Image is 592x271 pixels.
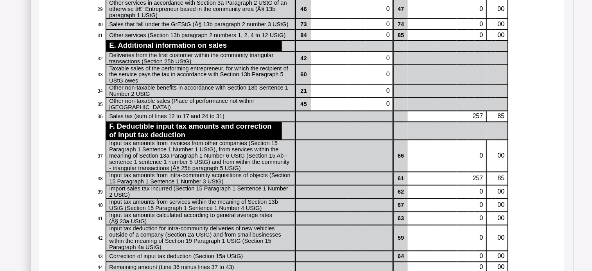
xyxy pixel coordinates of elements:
span: 35 [97,102,102,108]
span: (Â§ 23a UStG) [109,219,147,225]
span: 0 [480,235,483,241]
span: 29 [97,7,102,12]
span: Sales that fall under the GrEStG (Â§ 13b paragraph 2 number 3 UStG) [109,21,289,27]
span: 59 [398,235,404,241]
span: 43 [97,254,102,260]
span: 0 [386,32,390,38]
span: 0 [480,253,483,260]
span: 21 [300,88,307,94]
span: 00 [498,235,505,241]
span: Correction of input tax deduction (Section 15a UStG) [109,253,243,260]
span: 00 [498,215,505,222]
span: 37 [97,154,102,159]
span: 47 [398,6,404,12]
span: 46 [300,6,307,12]
span: 31 [97,33,102,38]
span: 73 [300,21,307,27]
span: 00 [498,21,505,27]
span: 41 [97,216,102,222]
span: 39 [97,190,102,195]
span: 0 [480,5,483,12]
span: Remaining amount (Line 36 minus lines 37 to 43) [109,264,234,271]
span: 36 [97,114,102,120]
span: 42 [300,55,307,61]
span: 00 [498,153,505,159]
span: 40 [97,203,102,208]
span: 33 [97,72,102,78]
span: 0 [480,215,483,222]
span: 0 [480,32,483,38]
span: 00 [498,264,505,271]
span: 00 [498,188,505,195]
span: 62 [398,189,404,195]
span: 34 [97,89,102,94]
span: 38 [97,176,102,182]
span: 0 [480,188,483,195]
span: 0 [480,264,483,271]
span: 85 [498,175,505,182]
span: Other non-taxable sales (Place of performance not within [GEOGRAPHIC_DATA]) [109,98,254,111]
span: 0 [386,21,390,27]
span: 63 [398,215,404,222]
span: Input tax amounts calculated according to general average rates [109,212,272,219]
span: 30 [97,22,102,27]
span: Input tax deduction for intra-community deliveries of new vehicles outside of a company (Section ... [109,226,281,251]
span: Import sales tax incurred (Section 15 Paragraph 1 Sentence 1 Number 2 UStG) [109,186,288,198]
span: 00 [498,5,505,12]
span: 0 [386,55,390,61]
span: Input tax amounts from services within the meaning of Section 13b UStG (Section 15 Paragraph 1 Se... [109,199,278,212]
span: 42 [97,236,102,241]
span: 32 [97,56,102,61]
span: 85 [398,32,404,38]
span: 0 [386,101,390,108]
span: Other non-taxable benefits in accordance with Section 18b Sentence 1 Number 2 UStG [109,85,288,97]
span: 0 [386,88,390,94]
span: 00 [498,202,505,208]
span: Input tax amounts from intra-community acquisitions of objects (Section 15 Paragraph 1 Sentence 1... [109,172,291,185]
span: Other services (Section 13b paragraph 2 numbers 1, 2, 4 to 12 UStG) [109,32,285,38]
span: E. Additional information on sales [109,41,227,49]
span: 0 [480,21,483,27]
span: 67 [398,202,404,208]
span: Sales tax (sum of lines 12 to 17 and 24 to 31) [109,113,224,120]
span: 60 [300,72,307,78]
span: 00 [498,32,505,38]
span: 0 [480,202,483,208]
span: 74 [398,21,404,27]
span: Deliveries from the first customer within the community triangular transactions (Section 25b UStG) [109,52,273,65]
span: 257 [473,175,483,182]
span: F. Deductible input tax amounts and correction of input tax deduction [109,122,272,139]
span: 0 [386,5,390,12]
span: 85 [498,113,505,120]
span: 0 [386,71,390,78]
span: 45 [300,101,307,108]
span: 44 [97,265,102,271]
span: 00 [498,253,505,260]
span: 66 [398,153,404,159]
span: Input tax amounts from invoices from other companies (Section 15 Paragraph 1 Sentence 1 Number 1 ... [109,140,289,172]
span: Taxable sales of the performing entrepreneur, for which the recipient of the service pays the tax... [109,65,288,84]
span: 84 [300,32,307,38]
span: 0 [480,153,483,159]
span: 61 [398,176,404,182]
span: 64 [398,253,404,260]
span: 257 [473,113,483,120]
